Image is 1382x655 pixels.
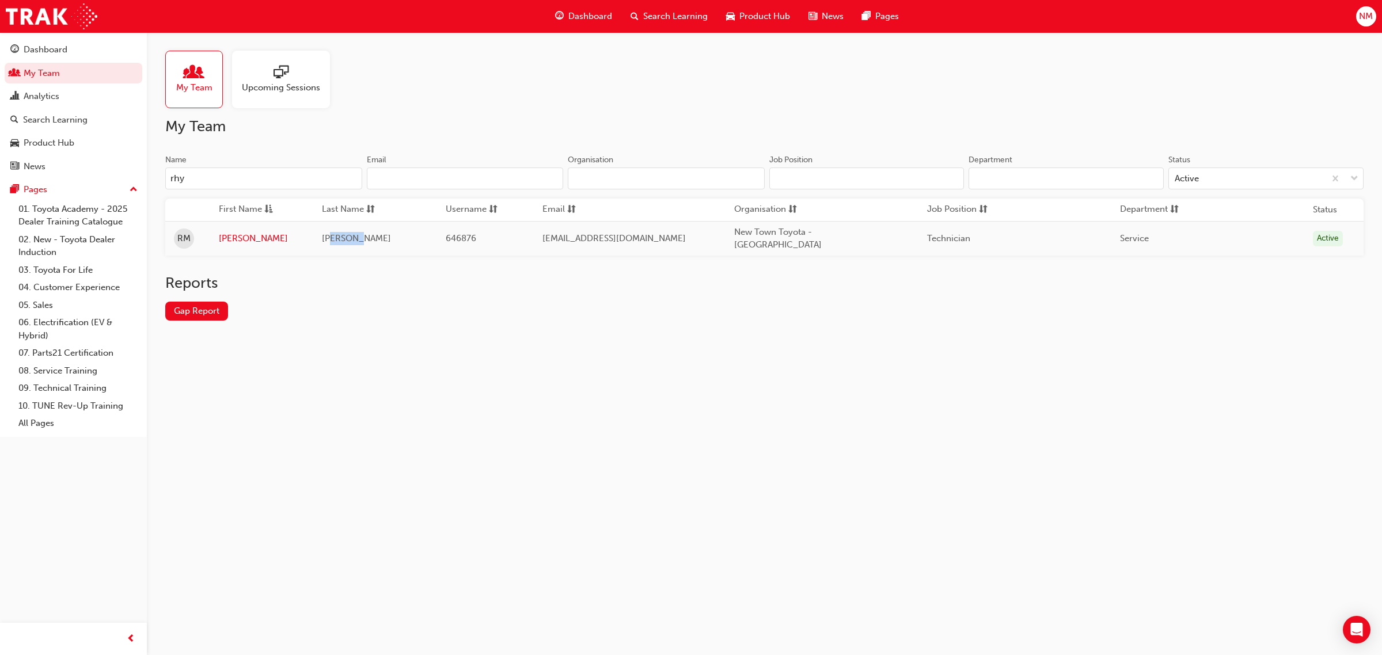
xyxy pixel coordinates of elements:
a: 05. Sales [14,296,142,314]
input: Email [367,167,564,189]
div: Job Position [769,154,813,166]
button: NM [1356,6,1376,26]
a: 10. TUNE Rev-Up Training [14,397,142,415]
h2: My Team [165,117,1364,136]
div: Email [367,154,386,166]
div: Pages [24,183,47,196]
div: Active [1175,172,1199,185]
a: car-iconProduct Hub [717,5,799,28]
span: down-icon [1350,172,1358,186]
span: Pages [875,10,899,23]
span: RM [177,232,191,245]
span: Upcoming Sessions [242,81,320,94]
span: Email [542,203,565,217]
span: Product Hub [739,10,790,23]
div: Product Hub [24,136,74,150]
div: Status [1168,154,1190,166]
div: Open Intercom Messenger [1343,616,1370,643]
span: Department [1120,203,1168,217]
span: New Town Toyota - [GEOGRAPHIC_DATA] [734,227,822,250]
span: [PERSON_NAME] [322,233,391,243]
span: sorting-icon [366,203,375,217]
div: Dashboard [24,43,67,56]
button: Pages [5,179,142,200]
th: Status [1313,203,1337,216]
span: First Name [219,203,262,217]
a: 03. Toyota For Life [14,261,142,279]
span: NM [1359,10,1373,23]
span: asc-icon [264,203,273,217]
a: My Team [165,51,232,108]
span: people-icon [10,68,19,79]
div: Organisation [568,154,613,166]
span: Service [1120,233,1149,243]
span: Search Learning [643,10,708,23]
input: Name [165,167,362,189]
a: My Team [5,63,142,84]
a: 07. Parts21 Certification [14,344,142,362]
button: Usernamesorting-icon [446,203,509,217]
a: 04. Customer Experience [14,279,142,296]
span: news-icon [808,9,817,24]
span: search-icon [10,115,18,125]
button: Job Positionsorting-icon [927,203,990,217]
span: Last Name [322,203,364,217]
button: Emailsorting-icon [542,203,606,217]
div: Search Learning [23,113,88,127]
span: sorting-icon [489,203,498,217]
span: pages-icon [10,185,19,195]
a: Gap Report [165,302,228,321]
a: 06. Electrification (EV & Hybrid) [14,314,142,344]
div: Department [969,154,1012,166]
div: News [24,160,45,173]
input: Organisation [568,167,765,189]
a: 02. New - Toyota Dealer Induction [14,231,142,261]
span: Organisation [734,203,786,217]
img: Trak [6,3,97,29]
input: Job Position [769,167,965,189]
a: News [5,156,142,177]
a: Dashboard [5,39,142,60]
a: guage-iconDashboard [546,5,621,28]
span: [EMAIL_ADDRESS][DOMAIN_NAME] [542,233,686,243]
span: sessionType_ONLINE_URL-icon [274,65,288,81]
span: news-icon [10,162,19,172]
a: All Pages [14,414,142,432]
div: Name [165,154,187,166]
h2: Reports [165,274,1364,292]
div: Active [1313,231,1343,246]
a: search-iconSearch Learning [621,5,717,28]
span: Technician [927,233,970,243]
a: Upcoming Sessions [232,51,339,108]
a: 08. Service Training [14,362,142,380]
span: News [822,10,844,23]
span: chart-icon [10,92,19,102]
span: car-icon [726,9,735,24]
span: search-icon [631,9,639,24]
span: sorting-icon [1170,203,1179,217]
button: DashboardMy TeamAnalyticsSearch LearningProduct HubNews [5,37,142,179]
span: people-icon [187,65,202,81]
span: Job Position [927,203,977,217]
span: Username [446,203,487,217]
input: Department [969,167,1164,189]
span: Dashboard [568,10,612,23]
span: guage-icon [555,9,564,24]
a: news-iconNews [799,5,853,28]
a: 01. Toyota Academy - 2025 Dealer Training Catalogue [14,200,142,231]
button: First Nameasc-icon [219,203,282,217]
div: Analytics [24,90,59,103]
span: up-icon [130,182,138,197]
button: Organisationsorting-icon [734,203,798,217]
span: sorting-icon [567,203,576,217]
span: car-icon [10,138,19,148]
button: Last Namesorting-icon [322,203,385,217]
a: [PERSON_NAME] [219,232,305,245]
button: Departmentsorting-icon [1120,203,1183,217]
span: 646876 [446,233,476,243]
span: sorting-icon [788,203,797,217]
a: pages-iconPages [853,5,908,28]
span: My Team [176,81,212,94]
